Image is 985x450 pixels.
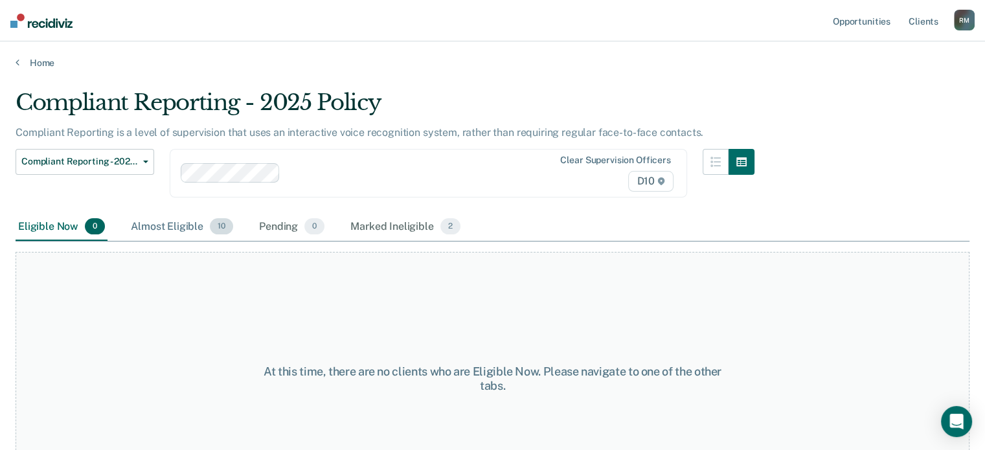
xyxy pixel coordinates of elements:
[560,155,670,166] div: Clear supervision officers
[16,89,754,126] div: Compliant Reporting - 2025 Policy
[304,218,324,235] span: 0
[954,10,975,30] div: R M
[21,156,138,167] span: Compliant Reporting - 2025 Policy
[128,213,236,242] div: Almost Eligible10
[16,126,703,139] p: Compliant Reporting is a level of supervision that uses an interactive voice recognition system, ...
[10,14,73,28] img: Recidiviz
[941,406,972,437] div: Open Intercom Messenger
[440,218,460,235] span: 2
[628,171,673,192] span: D10
[954,10,975,30] button: RM
[255,365,731,392] div: At this time, there are no clients who are Eligible Now. Please navigate to one of the other tabs.
[16,149,154,175] button: Compliant Reporting - 2025 Policy
[85,218,105,235] span: 0
[256,213,327,242] div: Pending0
[16,213,108,242] div: Eligible Now0
[210,218,233,235] span: 10
[348,213,463,242] div: Marked Ineligible2
[16,57,969,69] a: Home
